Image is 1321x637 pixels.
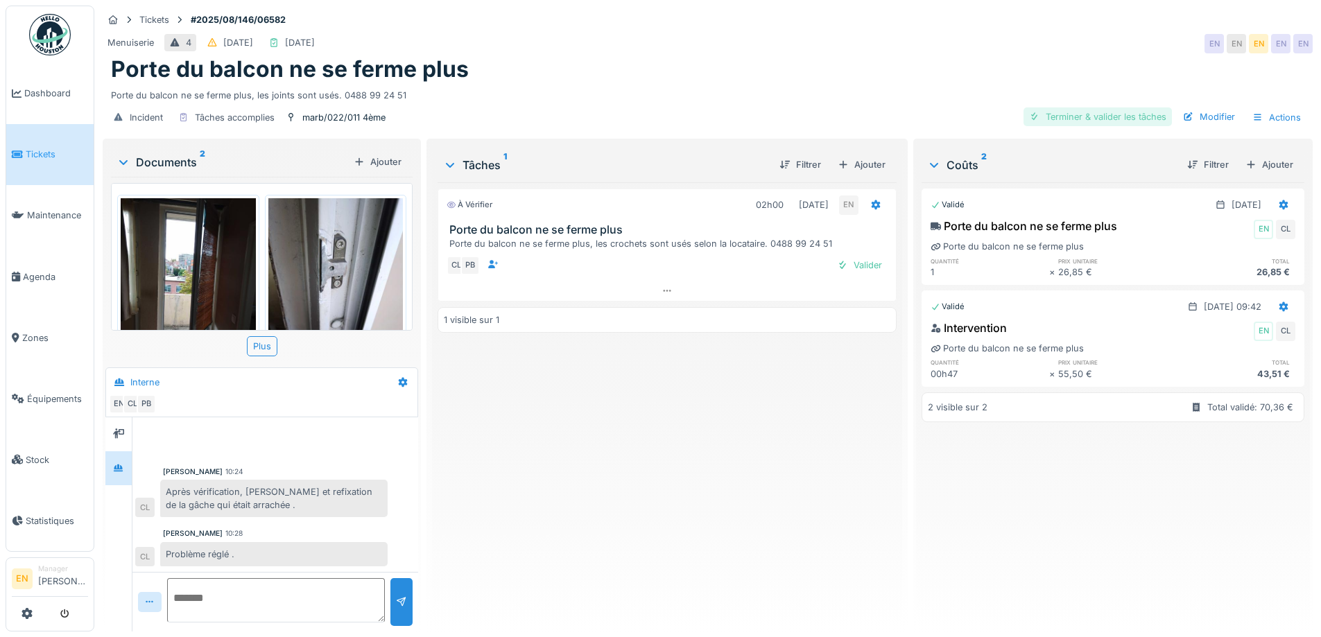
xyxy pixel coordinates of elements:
div: EN [839,195,858,215]
span: Maintenance [27,209,88,222]
div: [DATE] [223,36,253,49]
div: Tâches [443,157,768,173]
div: Validé [931,199,965,211]
h6: total [1177,256,1295,265]
sup: 2 [200,154,205,171]
div: 43,51 € [1177,367,1295,381]
div: À vérifier [447,199,492,211]
div: Coûts [927,157,1176,173]
div: Intervention [931,320,1007,336]
h6: prix unitaire [1058,256,1177,265]
div: [DATE] [799,198,829,211]
div: Porte du balcon ne se ferme plus [931,342,1084,355]
div: Interne [130,376,159,389]
img: 5jls8sb2zih77p3x9sdpjgw9oexn [268,198,404,378]
div: CL [135,547,155,566]
div: EN [1271,34,1290,53]
div: CL [1276,220,1295,239]
div: PB [137,394,156,414]
h6: prix unitaire [1058,358,1177,367]
div: × [1049,265,1058,279]
div: EN [1227,34,1246,53]
div: CL [1276,322,1295,341]
div: [DATE] 09:42 [1204,300,1261,313]
a: Maintenance [6,185,94,246]
div: Modifier [1177,107,1241,126]
div: 26,85 € [1177,265,1295,279]
div: Ajouter [1240,155,1299,174]
span: Dashboard [24,87,88,100]
div: 26,85 € [1058,265,1177,279]
div: marb/022/011 4ème [302,111,386,124]
div: CL [123,394,142,414]
div: Plus [247,336,277,356]
strong: #2025/08/146/06582 [185,13,291,26]
h3: Porte du balcon ne se ferme plus [449,223,890,236]
div: PB [460,256,480,275]
div: [DATE] [285,36,315,49]
div: [DATE] [1232,198,1261,211]
h6: total [1177,358,1295,367]
div: Menuiserie [107,36,154,49]
sup: 1 [503,157,507,173]
a: Dashboard [6,63,94,124]
div: × [1049,367,1058,381]
div: Incident [130,111,163,124]
sup: 2 [981,157,987,173]
div: Actions [1246,107,1307,128]
div: Ajouter [832,155,891,174]
div: Valider [831,256,888,274]
a: Stock [6,429,94,490]
div: EN [1254,220,1273,239]
a: Zones [6,307,94,368]
div: CL [447,256,466,275]
div: 2 visible sur 2 [928,401,987,414]
div: 10:24 [225,466,243,477]
a: Tickets [6,124,94,185]
span: Stock [26,453,88,466]
span: Zones [22,331,88,344]
span: Agenda [23,270,88,283]
li: EN [12,568,33,589]
span: Statistiques [26,514,88,527]
div: Manager [38,564,88,574]
div: Après vérification, [PERSON_NAME] et refixation de la gâche qui était arrachée . [160,480,388,517]
div: Porte du balcon ne se ferme plus [931,218,1117,234]
div: Tickets [139,13,169,26]
div: [PERSON_NAME] [163,466,223,477]
span: Équipements [27,392,88,405]
li: [PERSON_NAME] [38,564,88,593]
div: EN [1205,34,1224,53]
img: Badge_color-CXgf-gQk.svg [29,14,71,55]
div: EN [1254,322,1273,341]
div: Porte du balcon ne se ferme plus, les crochets sont usés selon la locataire. 0488 99 24 51 [449,237,890,250]
a: Équipements [6,368,94,429]
div: 02h00 [756,198,784,211]
div: Problème réglé . [160,542,388,566]
div: 00h47 [931,367,1049,381]
div: EN [1249,34,1268,53]
div: Validé [931,301,965,313]
a: Agenda [6,246,94,307]
img: o3r3ade2oj6lrm447o438lkjaz4m [121,198,256,378]
h1: Porte du balcon ne se ferme plus [111,56,469,82]
div: EN [109,394,128,414]
div: 55,50 € [1058,367,1177,381]
div: [PERSON_NAME] [163,528,223,539]
div: Porte du balcon ne se ferme plus [931,240,1084,253]
div: 4 [186,36,191,49]
div: Filtrer [774,155,827,174]
a: Statistiques [6,490,94,551]
a: EN Manager[PERSON_NAME] [12,564,88,597]
div: 1 [931,265,1049,279]
div: Total validé: 70,36 € [1207,401,1293,414]
div: CL [135,498,155,517]
span: Tickets [26,148,88,161]
div: 1 visible sur 1 [444,313,499,326]
h6: quantité [931,256,1049,265]
div: Tâches accomplies [195,111,275,124]
div: 10:28 [225,528,243,539]
div: Ajouter [348,152,407,171]
div: Terminer & valider les tâches [1024,107,1172,126]
div: Filtrer [1182,155,1234,174]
